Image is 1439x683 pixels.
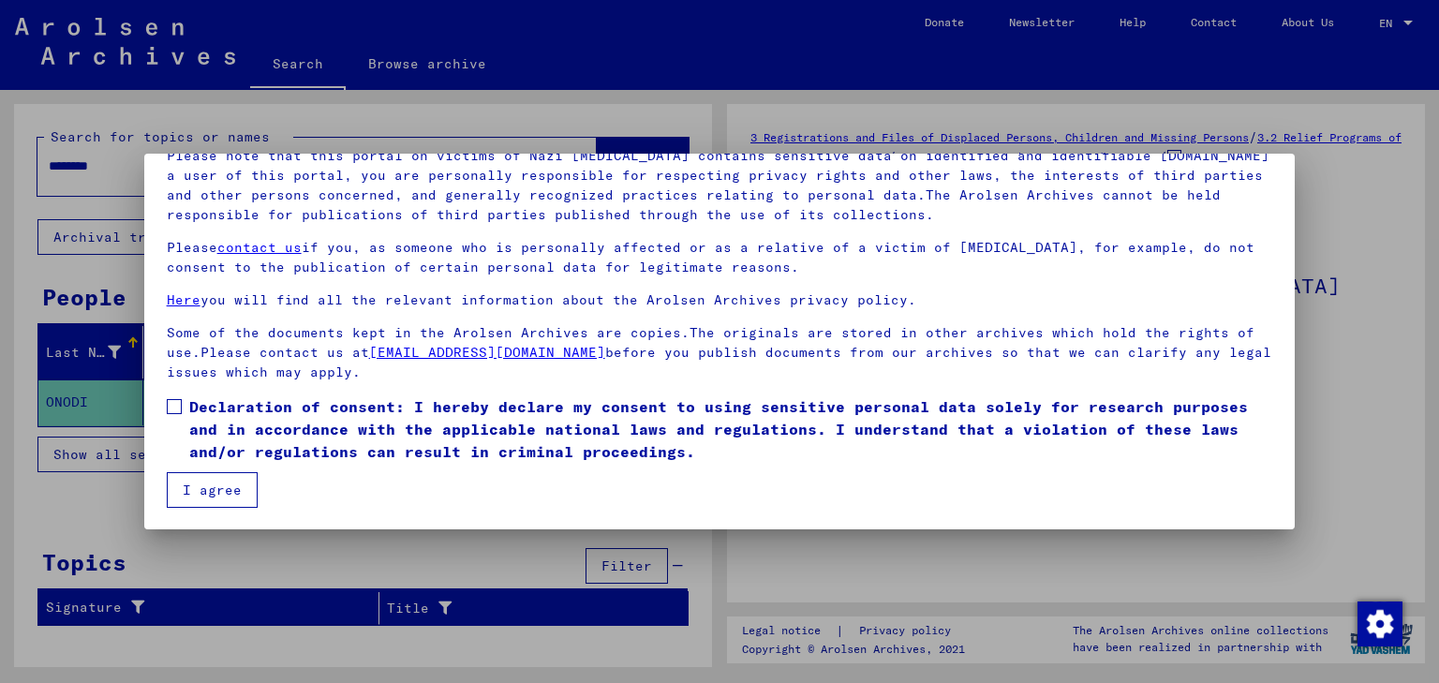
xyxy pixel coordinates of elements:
p: Please if you, as someone who is personally affected or as a relative of a victim of [MEDICAL_DAT... [167,238,1273,277]
img: Change consent [1357,601,1402,646]
span: Declaration of consent: I hereby declare my consent to using sensitive personal data solely for r... [189,395,1273,463]
a: contact us [217,239,302,256]
a: Here [167,291,200,308]
div: Change consent [1357,601,1402,646]
button: I agree [167,472,258,508]
p: Some of the documents kept in the Arolsen Archives are copies.The originals are stored in other a... [167,323,1273,382]
p: you will find all the relevant information about the Arolsen Archives privacy policy. [167,290,1273,310]
a: [EMAIL_ADDRESS][DOMAIN_NAME] [369,344,605,361]
p: Please note that this portal on victims of Nazi [MEDICAL_DATA] contains sensitive data on identif... [167,146,1273,225]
